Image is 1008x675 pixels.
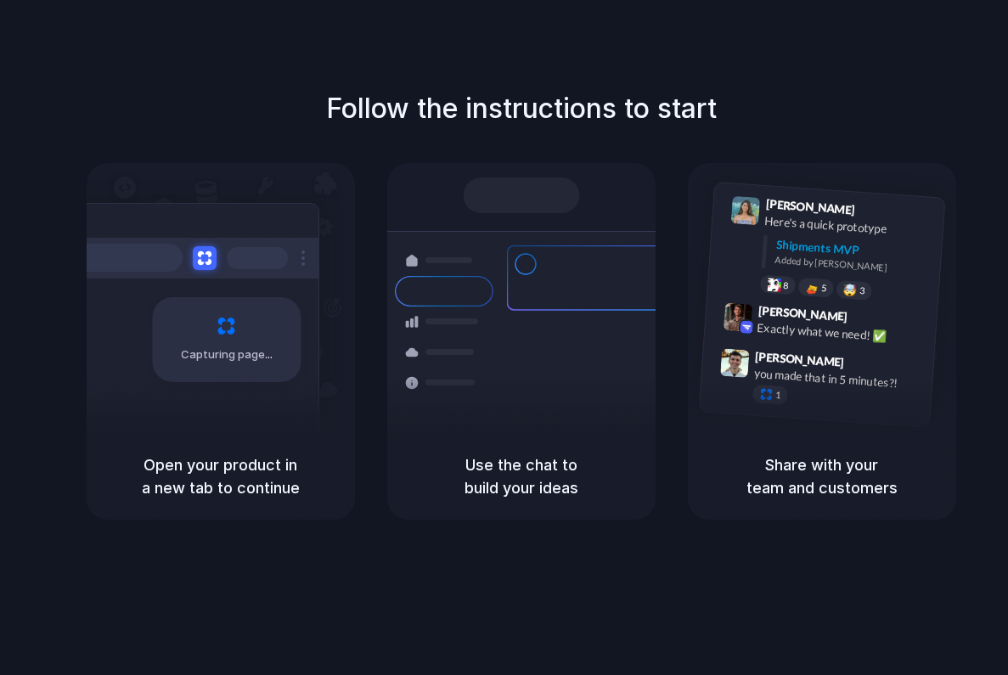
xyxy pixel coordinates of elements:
div: Shipments MVP [775,235,932,263]
div: Here's a quick prototype [763,211,933,240]
span: 9:47 AM [849,355,884,375]
span: Capturing page [181,346,275,363]
h5: Share with your team and customers [708,453,936,499]
div: Added by [PERSON_NAME] [774,253,931,278]
span: 9:41 AM [859,202,894,222]
h1: Follow the instructions to start [326,88,717,129]
span: 1 [774,391,780,400]
span: 3 [859,286,864,295]
div: Exactly what we need! ✅ [757,318,926,347]
div: 🤯 [842,284,857,296]
span: [PERSON_NAME] [757,301,848,325]
span: 5 [820,283,826,292]
span: 9:42 AM [852,309,887,329]
span: [PERSON_NAME] [754,346,844,371]
span: [PERSON_NAME] [765,194,855,219]
h5: Use the chat to build your ideas [408,453,635,499]
h5: Open your product in a new tab to continue [107,453,335,499]
div: you made that in 5 minutes?! [753,364,923,393]
span: 8 [782,280,788,290]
